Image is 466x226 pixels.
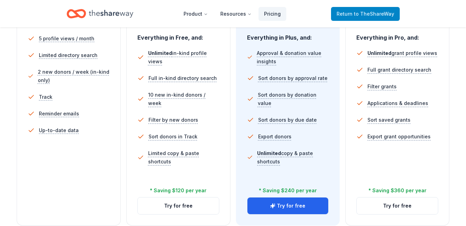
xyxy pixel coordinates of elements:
[149,74,217,82] span: Full in-kind directory search
[148,50,172,56] span: Unlimited
[257,49,329,66] span: Approval & donation value insights
[215,7,257,21] button: Resources
[259,7,286,21] a: Pricing
[368,186,426,195] div: * Saving $360 per year
[356,27,438,42] div: Everything in Pro, and:
[137,27,219,42] div: Everything in Free, and:
[367,116,410,124] span: Sort saved grants
[178,6,286,22] nav: Main
[247,197,329,214] button: Try for free
[39,126,79,135] span: Up-to-date data
[39,34,94,43] span: 5 profile views / month
[367,99,428,107] span: Applications & deadlines
[138,197,219,214] button: Try for free
[39,110,79,118] span: Reminder emails
[331,7,400,21] a: Returnto TheShareWay
[258,132,291,141] span: Export donors
[258,74,328,82] span: Sort donors by approval rate
[367,66,431,74] span: Full grant directory search
[367,50,391,56] span: Unlimited
[259,186,317,195] div: * Saving $240 per year
[38,68,110,84] span: 2 new donors / week (in-kind only)
[354,11,394,17] span: to TheShareWay
[178,7,213,21] button: Product
[257,150,281,156] span: Unlimited
[367,50,437,56] span: grant profile views
[149,116,198,124] span: Filter by new donors
[150,186,206,195] div: * Saving $120 per year
[258,116,317,124] span: Sort donors by due date
[247,27,329,42] div: Everything in Plus, and:
[39,51,98,59] span: Limited directory search
[39,93,52,101] span: Track
[149,132,197,141] span: Sort donors in Track
[67,6,133,22] a: Home
[258,91,329,107] span: Sort donors by donation value
[367,132,431,141] span: Export grant opportunities
[357,197,438,214] button: Try for free
[148,149,219,166] span: Limited copy & paste shortcuts
[367,82,397,91] span: Filter grants
[148,50,207,64] span: in-kind profile views
[337,10,394,18] span: Return
[148,91,219,107] span: 10 new in-kind donors / week
[257,150,313,164] span: copy & paste shortcuts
